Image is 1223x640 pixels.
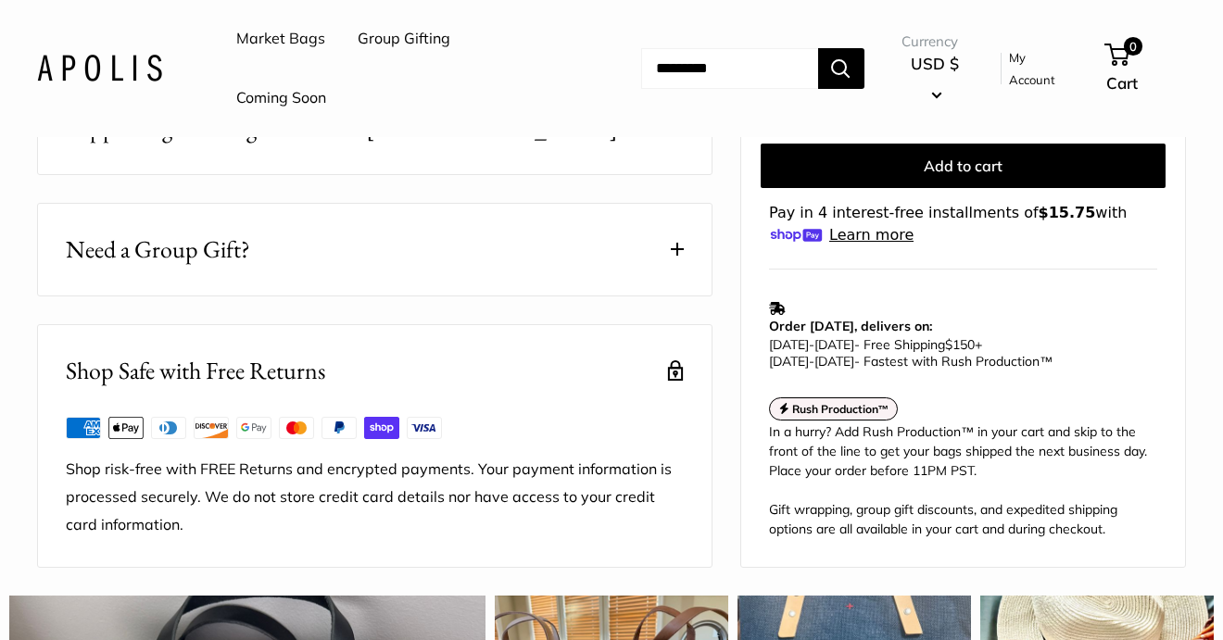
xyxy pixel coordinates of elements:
[66,232,250,268] span: Need a Group Gift?
[901,29,969,55] span: Currency
[769,336,1148,370] p: - Free Shipping +
[814,353,854,370] span: [DATE]
[814,336,854,353] span: [DATE]
[236,25,325,53] a: Market Bags
[1106,73,1138,93] span: Cart
[641,48,818,89] input: Search...
[809,336,814,353] span: -
[901,49,969,108] button: USD $
[945,336,975,353] span: $150
[358,25,450,53] a: Group Gifting
[761,144,1166,188] button: Add to cart
[769,422,1157,539] div: In a hurry? Add Rush Production™ in your cart and skip to the front of the line to get your bags ...
[911,54,959,73] span: USD $
[1106,39,1186,98] a: 0 Cart
[38,204,712,295] button: Need a Group Gift?
[1009,46,1075,92] a: My Account
[809,353,814,370] span: -
[769,318,932,334] strong: Order [DATE], delivers on:
[66,456,684,539] p: Shop risk-free with FREE Returns and encrypted payments. Your payment information is processed se...
[1124,37,1142,56] span: 0
[236,84,326,112] a: Coming Soon
[792,402,889,416] strong: Rush Production™
[37,55,162,82] img: Apolis
[769,353,1053,370] span: - Fastest with Rush Production™
[769,353,809,370] span: [DATE]
[769,336,809,353] span: [DATE]
[66,353,325,389] h2: Shop Safe with Free Returns
[818,48,864,89] button: Search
